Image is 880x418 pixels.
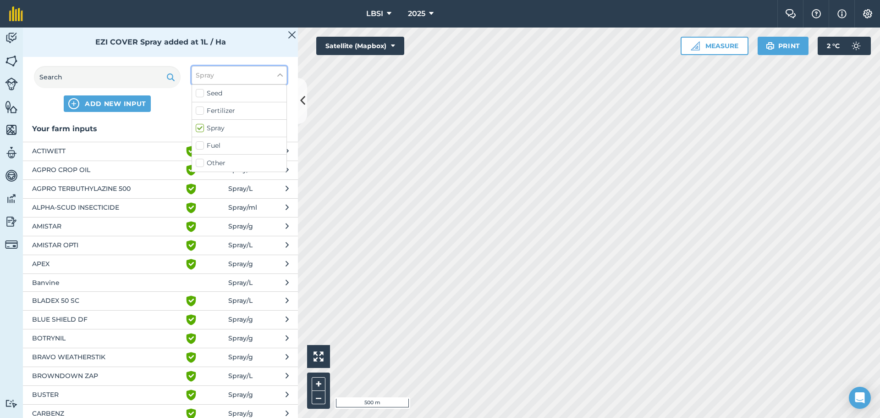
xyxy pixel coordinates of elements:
[312,377,325,391] button: +
[228,352,253,363] span: Spray / g
[5,78,18,90] img: svg+xml;base64,PD94bWwgdmVyc2lvbj0iMS4wIiBlbmNvZGluZz0idXRmLTgiPz4KPCEtLSBHZW5lcmF0b3I6IEFkb2JlIE...
[228,333,253,344] span: Spray / g
[23,348,298,367] button: BRAVO WEATHERSTIK Spray/g
[366,8,383,19] span: LBSI
[766,40,775,51] img: svg+xml;base64,PHN2ZyB4bWxucz0iaHR0cDovL3d3dy53My5vcmcvMjAwMC9zdmciIHdpZHRoPSIxOSIgaGVpZ2h0PSIyNC...
[196,70,214,80] span: Spray
[5,238,18,251] img: svg+xml;base64,PD94bWwgdmVyc2lvbj0iMS4wIiBlbmNvZGluZz0idXRmLTgiPz4KPCEtLSBHZW5lcmF0b3I6IEFkb2JlIE...
[5,399,18,408] img: svg+xml;base64,PD94bWwgdmVyc2lvbj0iMS4wIiBlbmNvZGluZz0idXRmLTgiPz4KPCEtLSBHZW5lcmF0b3I6IEFkb2JlIE...
[166,72,175,83] img: svg+xml;base64,PHN2ZyB4bWxucz0iaHR0cDovL3d3dy53My5vcmcvMjAwMC9zdmciIHdpZHRoPSIxOSIgaGVpZ2h0PSIyNC...
[5,169,18,183] img: svg+xml;base64,PD94bWwgdmVyc2lvbj0iMS4wIiBlbmNvZGluZz0idXRmLTgiPz4KPCEtLSBHZW5lcmF0b3I6IEFkb2JlIE...
[23,217,298,236] button: AMISTAR Spray/g
[9,6,23,21] img: fieldmargin Logo
[228,240,253,251] span: Spray / L
[64,95,151,112] button: ADD NEW INPUT
[196,106,283,116] label: Fertilizer
[23,273,298,291] button: Banvine Spray/L
[192,66,287,84] button: Spray
[23,161,298,179] button: AGPRO CROP OIL Spray/ml
[228,184,253,195] span: Spray / L
[5,100,18,114] img: svg+xml;base64,PHN2ZyB4bWxucz0iaHR0cDovL3d3dy53My5vcmcvMjAwMC9zdmciIHdpZHRoPSI1NiIgaGVpZ2h0PSI2MC...
[32,259,182,270] span: APEX
[23,142,298,161] button: ACTIWETT Spray/ml
[196,89,283,98] label: Seed
[5,215,18,229] img: svg+xml;base64,PD94bWwgdmVyc2lvbj0iMS4wIiBlbmNvZGluZz0idXRmLTgiPz4KPCEtLSBHZW5lcmF0b3I6IEFkb2JlIE...
[228,295,253,307] span: Spray / L
[785,9,796,18] img: Two speech bubbles overlapping with the left bubble in the forefront
[23,236,298,255] button: AMISTAR OPTI Spray/L
[23,329,298,348] button: BOTRYNIL Spray/g
[32,146,182,157] span: ACTIWETT
[847,37,865,55] img: svg+xml;base64,PD94bWwgdmVyc2lvbj0iMS4wIiBlbmNvZGluZz0idXRmLTgiPz4KPCEtLSBHZW5lcmF0b3I6IEFkb2JlIE...
[23,367,298,385] button: BROWNDOWN ZAP Spray/L
[5,54,18,68] img: svg+xml;base64,PHN2ZyB4bWxucz0iaHR0cDovL3d3dy53My5vcmcvMjAwMC9zdmciIHdpZHRoPSI1NiIgaGVpZ2h0PSI2MC...
[32,202,182,213] span: ALPHA-SCUD INSECTICIDE
[32,184,182,195] span: AGPRO TERBUTHYLAZINE 500
[32,352,182,363] span: BRAVO WEATHERSTIK
[32,165,182,176] span: AGPRO CROP OIL
[288,29,296,40] img: svg+xml;base64,PHN2ZyB4bWxucz0iaHR0cDovL3d3dy53My5vcmcvMjAwMC9zdmciIHdpZHRoPSIyMiIgaGVpZ2h0PSIzMC...
[196,123,283,133] label: Spray
[811,9,822,18] img: A question mark icon
[32,240,182,251] span: AMISTAR OPTI
[408,8,425,19] span: 2025
[681,37,748,55] button: Measure
[32,221,182,232] span: AMISTAR
[23,198,298,217] button: ALPHA-SCUD INSECTICIDE Spray/ml
[32,333,182,344] span: BOTRYNIL
[5,192,18,206] img: svg+xml;base64,PD94bWwgdmVyc2lvbj0iMS4wIiBlbmNvZGluZz0idXRmLTgiPz4KPCEtLSBHZW5lcmF0b3I6IEFkb2JlIE...
[312,391,325,404] button: –
[228,202,257,213] span: Spray / ml
[196,141,283,150] label: Fuel
[691,41,700,50] img: Ruler icon
[32,390,182,401] span: BUSTER
[837,8,847,19] img: svg+xml;base64,PHN2ZyB4bWxucz0iaHR0cDovL3d3dy53My5vcmcvMjAwMC9zdmciIHdpZHRoPSIxNyIgaGVpZ2h0PSIxNy...
[228,390,253,401] span: Spray / g
[23,179,298,198] button: AGPRO TERBUTHYLAZINE 500 Spray/L
[32,314,182,325] span: BLUE SHIELD DF
[827,37,840,55] span: 2 ° C
[23,28,298,57] div: EZI COVER Spray added at 1L / Ha
[5,146,18,160] img: svg+xml;base64,PD94bWwgdmVyc2lvbj0iMS4wIiBlbmNvZGluZz0idXRmLTgiPz4KPCEtLSBHZW5lcmF0b3I6IEFkb2JlIE...
[228,278,253,288] span: Spray / L
[5,31,18,45] img: svg+xml;base64,PD94bWwgdmVyc2lvbj0iMS4wIiBlbmNvZGluZz0idXRmLTgiPz4KPCEtLSBHZW5lcmF0b3I6IEFkb2JlIE...
[313,351,324,362] img: Four arrows, one pointing top left, one top right, one bottom right and the last bottom left
[23,255,298,273] button: APEX Spray/g
[23,291,298,310] button: BLADEX 50 SC Spray/L
[228,314,253,325] span: Spray / g
[23,123,298,135] h3: Your farm inputs
[818,37,871,55] button: 2 °C
[85,99,146,108] span: ADD NEW INPUT
[23,310,298,329] button: BLUE SHIELD DF Spray/g
[862,9,873,18] img: A cog icon
[68,98,79,109] img: svg+xml;base64,PHN2ZyB4bWxucz0iaHR0cDovL3d3dy53My5vcmcvMjAwMC9zdmciIHdpZHRoPSIxNCIgaGVpZ2h0PSIyNC...
[849,387,871,409] div: Open Intercom Messenger
[228,371,253,382] span: Spray / L
[228,259,253,270] span: Spray / g
[32,278,182,288] span: Banvine
[5,123,18,137] img: svg+xml;base64,PHN2ZyB4bWxucz0iaHR0cDovL3d3dy53My5vcmcvMjAwMC9zdmciIHdpZHRoPSI1NiIgaGVpZ2h0PSI2MC...
[34,66,181,88] input: Search
[316,37,404,55] button: Satellite (Mapbox)
[23,385,298,404] button: BUSTER Spray/g
[228,221,253,232] span: Spray / g
[32,371,182,382] span: BROWNDOWN ZAP
[758,37,809,55] button: Print
[196,158,283,168] label: Other
[32,295,182,307] span: BLADEX 50 SC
